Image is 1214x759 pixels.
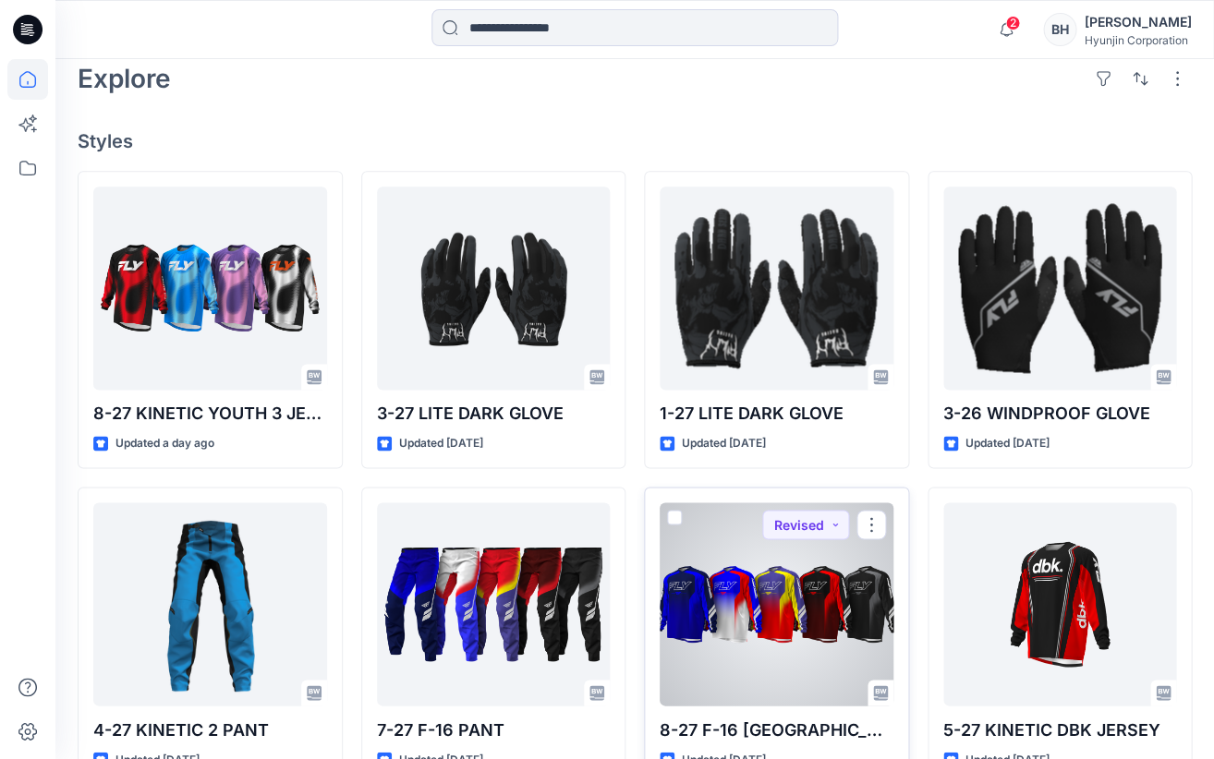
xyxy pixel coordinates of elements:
a: 5-27 KINETIC DBK JERSEY [943,502,1177,705]
p: 3-27 LITE DARK GLOVE [377,401,611,427]
p: 4-27 KINETIC 2 PANT [93,717,327,742]
a: 8-27 KINETIC YOUTH 3 JERSEY [93,187,327,390]
p: 3-26 WINDPROOF GLOVE [943,401,1177,427]
a: 8-27 F-16 JERSEY [660,502,893,705]
a: 3-27 LITE DARK GLOVE [377,187,611,390]
p: Updated a day ago [115,434,214,453]
a: 7-27 F-16 PANT [377,502,611,705]
p: 7-27 F-16 PANT [377,717,611,742]
a: 4-27 KINETIC 2 PANT [93,502,327,705]
p: 8-27 F-16 [GEOGRAPHIC_DATA] [660,717,893,742]
p: 5-27 KINETIC DBK JERSEY [943,717,1177,742]
div: BH [1043,13,1076,46]
h2: Explore [78,64,171,93]
p: Updated [DATE] [399,434,483,453]
p: 1-27 LITE DARK GLOVE [660,401,893,427]
h4: Styles [78,130,1192,152]
div: Hyunjin Corporation [1084,33,1191,47]
a: 1-27 LITE DARK GLOVE [660,187,893,390]
a: 3-26 WINDPROOF GLOVE [943,187,1177,390]
div: [PERSON_NAME] [1084,11,1191,33]
p: Updated [DATE] [682,434,766,453]
p: Updated [DATE] [965,434,1050,453]
span: 2 [1005,16,1020,30]
p: 8-27 KINETIC YOUTH 3 JERSEY [93,401,327,427]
